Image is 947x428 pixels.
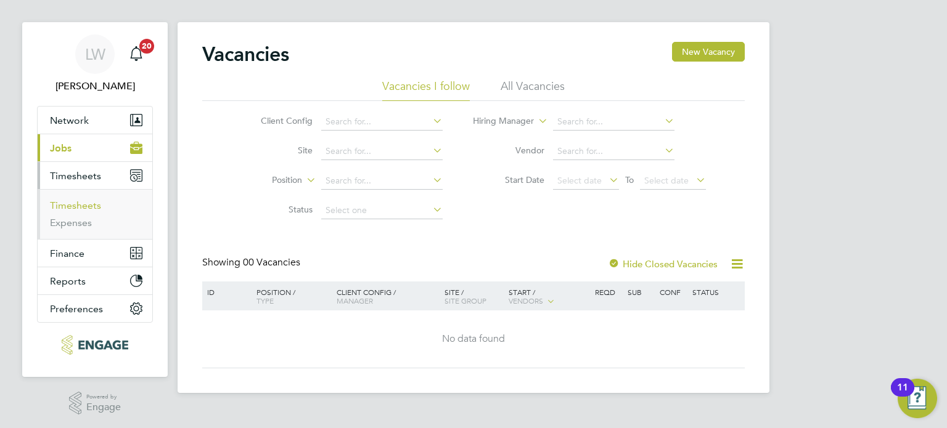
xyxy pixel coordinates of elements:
[38,240,152,267] button: Finance
[22,22,168,377] nav: Main navigation
[50,303,103,315] span: Preferences
[38,189,152,239] div: Timesheets
[553,113,674,131] input: Search for...
[202,256,303,269] div: Showing
[86,402,121,413] span: Engage
[50,217,92,228] a: Expenses
[506,281,592,312] div: Start /
[445,296,486,305] span: Site Group
[50,200,101,211] a: Timesheets
[382,79,470,101] li: Vacancies I follow
[204,281,247,302] div: ID
[321,113,443,131] input: Search for...
[202,42,289,67] h2: Vacancies
[242,145,313,156] label: Site
[242,115,313,126] label: Client Config
[37,79,153,94] span: Lana Williams
[621,172,637,188] span: To
[124,34,149,74] a: 20
[231,174,302,187] label: Position
[38,267,152,294] button: Reports
[50,248,84,259] span: Finance
[672,42,745,62] button: New Vacancy
[625,281,657,302] div: Sub
[38,107,152,134] button: Network
[689,281,743,302] div: Status
[50,115,89,126] span: Network
[321,172,443,190] input: Search for...
[898,379,937,418] button: Open Resource Center, 11 new notifications
[38,295,152,322] button: Preferences
[473,145,544,156] label: Vendor
[321,143,443,160] input: Search for...
[139,39,154,54] span: 20
[501,79,565,101] li: All Vacancies
[321,202,443,219] input: Select one
[473,174,544,185] label: Start Date
[644,175,689,186] span: Select date
[657,281,689,302] div: Conf
[50,275,86,287] span: Reports
[897,387,908,403] div: 11
[256,296,274,305] span: Type
[441,281,506,311] div: Site /
[337,296,373,305] span: Manager
[608,258,718,270] label: Hide Closed Vacancies
[242,204,313,215] label: Status
[38,162,152,189] button: Timesheets
[69,392,121,415] a: Powered byEngage
[553,143,674,160] input: Search for...
[85,46,105,62] span: LW
[557,175,602,186] span: Select date
[37,335,153,355] a: Go to home page
[50,170,101,182] span: Timesheets
[463,115,534,127] label: Hiring Manager
[50,142,72,154] span: Jobs
[247,281,334,311] div: Position /
[37,34,153,94] a: LW[PERSON_NAME]
[204,333,743,345] div: No data found
[334,281,441,311] div: Client Config /
[509,296,543,305] span: Vendors
[86,392,121,402] span: Powered by
[592,281,624,302] div: Reqd
[62,335,128,355] img: xede-logo-retina.png
[38,134,152,161] button: Jobs
[243,256,300,269] span: 00 Vacancies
